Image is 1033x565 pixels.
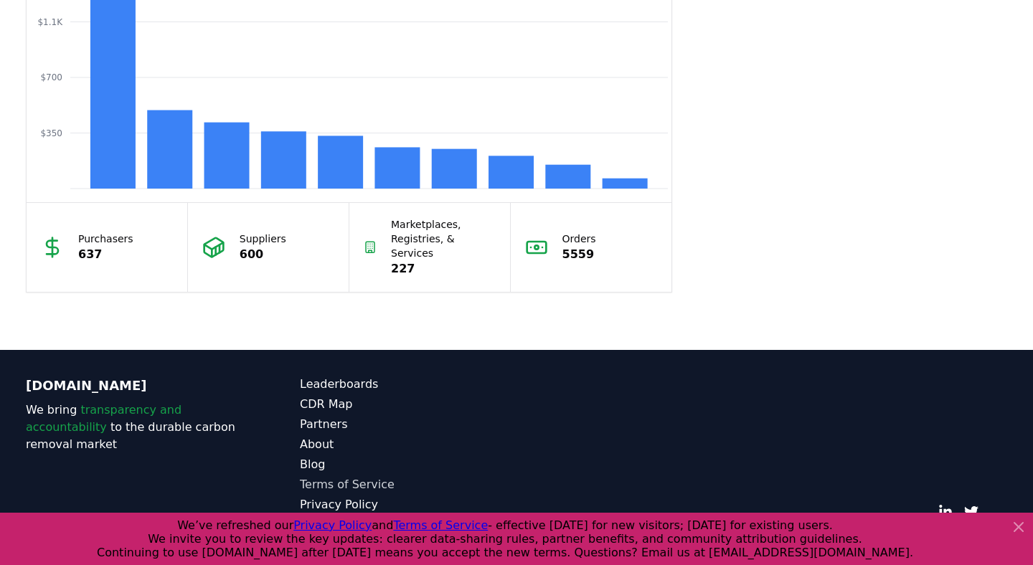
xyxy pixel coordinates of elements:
[240,232,286,246] p: Suppliers
[40,128,62,138] tspan: $350
[300,496,516,513] a: Privacy Policy
[562,246,596,263] p: 5559
[562,232,596,246] p: Orders
[300,376,516,393] a: Leaderboards
[391,217,496,260] p: Marketplaces, Registries, & Services
[26,402,242,453] p: We bring to the durable carbon removal market
[26,403,181,434] span: transparency and accountability
[300,396,516,413] a: CDR Map
[300,436,516,453] a: About
[240,246,286,263] p: 600
[78,246,133,263] p: 637
[938,505,953,519] a: LinkedIn
[78,232,133,246] p: Purchasers
[40,72,62,82] tspan: $700
[300,416,516,433] a: Partners
[391,260,496,277] p: 227
[300,456,516,473] a: Blog
[26,376,242,396] p: [DOMAIN_NAME]
[300,476,516,493] a: Terms of Service
[964,505,978,519] a: Twitter
[37,17,63,27] tspan: $1.1K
